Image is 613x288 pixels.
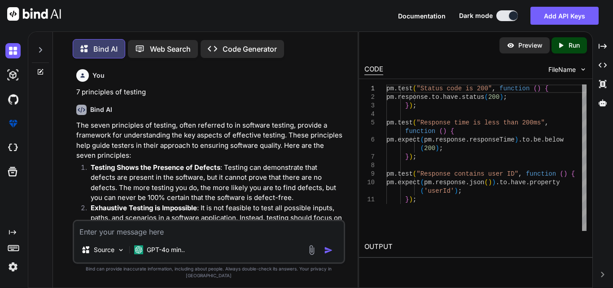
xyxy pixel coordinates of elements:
[435,136,465,143] span: response
[117,246,125,254] img: Pick Models
[5,116,21,131] img: premium
[435,179,465,186] span: response
[92,71,105,80] h6: You
[424,145,435,152] span: 200
[518,170,522,177] span: ,
[492,179,495,186] span: )
[364,93,375,102] div: 2
[424,179,432,186] span: pm
[420,179,424,186] span: (
[534,85,537,92] span: (
[413,153,416,160] span: ;
[398,179,420,186] span: expect
[413,119,416,126] span: (
[564,170,567,177] span: )
[5,140,21,155] img: cloudideIcon
[413,170,416,177] span: (
[394,93,398,101] span: .
[364,178,375,187] div: 10
[526,170,556,177] span: function
[5,67,21,83] img: darkAi-studio
[416,170,518,177] span: "Response contains user ID"
[386,119,394,126] span: pm
[386,93,394,101] span: pm
[405,102,409,109] span: }
[428,93,431,101] span: .
[364,195,375,204] div: 11
[548,65,576,74] span: FileName
[507,179,511,186] span: .
[386,85,394,92] span: pm
[499,179,507,186] span: to
[443,128,447,135] span: )
[94,245,114,254] p: Source
[424,136,432,143] span: pm
[394,170,398,177] span: .
[469,136,515,143] span: responseTime
[409,102,412,109] span: )
[90,105,112,114] h6: Bind AI
[394,119,398,126] span: .
[394,136,398,143] span: .
[432,93,439,101] span: to
[511,179,526,186] span: have
[413,85,416,92] span: (
[537,85,541,92] span: )
[534,136,541,143] span: be
[545,136,564,143] span: below
[499,93,503,101] span: )
[409,153,412,160] span: )
[364,119,375,127] div: 5
[569,41,580,50] p: Run
[526,179,530,186] span: .
[150,44,191,54] p: Web Search
[394,179,398,186] span: .
[530,179,560,186] span: property
[416,119,545,126] span: "Response time is less than 200ms"
[5,92,21,107] img: githubDark
[518,41,543,50] p: Preview
[386,170,394,177] span: pm
[394,85,398,92] span: .
[439,93,443,101] span: .
[420,145,424,152] span: (
[469,179,485,186] span: json
[515,136,518,143] span: )
[541,136,545,143] span: .
[306,245,317,255] img: attachment
[76,120,343,161] p: The seven principles of testing, often referred to in software testing, provide a framework for u...
[364,102,375,110] div: 3
[324,246,333,255] img: icon
[530,136,533,143] span: .
[413,102,416,109] span: ;
[5,259,21,275] img: settings
[398,136,420,143] span: expect
[420,136,424,143] span: (
[488,93,499,101] span: 200
[545,119,548,126] span: ,
[507,41,515,49] img: preview
[398,119,413,126] span: test
[499,85,530,92] span: function
[545,85,548,92] span: {
[398,93,428,101] span: response
[134,245,143,254] img: GPT-4o mini
[492,85,495,92] span: ,
[91,203,343,244] p: : It is not feasible to test all possible inputs, paths, and scenarios in a software application....
[435,145,439,152] span: )
[439,145,443,152] span: ;
[420,187,424,195] span: (
[364,84,375,93] div: 1
[560,170,564,177] span: (
[5,43,21,58] img: darkChat
[504,93,507,101] span: ;
[458,93,462,101] span: .
[93,44,118,54] p: Bind AI
[147,245,185,254] p: GPT-4o min..
[405,196,409,203] span: }
[522,136,530,143] span: to
[73,266,345,279] p: Bind can provide inaccurate information, including about people. Always double-check its answers....
[432,179,435,186] span: .
[485,93,488,101] span: (
[485,179,488,186] span: (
